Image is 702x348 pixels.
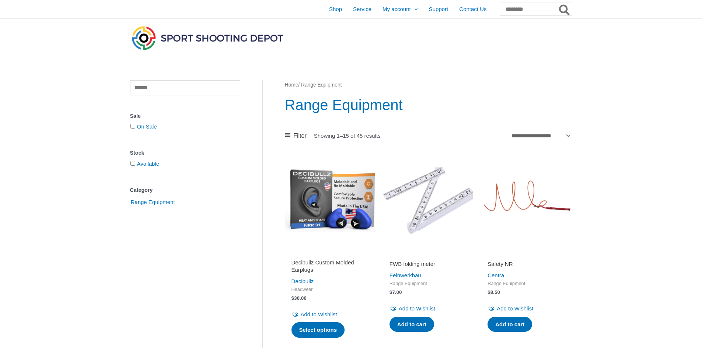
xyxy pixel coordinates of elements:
[130,161,135,166] input: Available
[291,295,307,301] bdi: 30.00
[488,250,565,259] iframe: Customer reviews powered by Trustpilot
[314,133,381,138] p: Showing 1–15 of 45 results
[285,82,298,88] a: Home
[291,250,369,259] iframe: Customer reviews powered by Trustpilot
[488,260,565,268] h2: Safety NR
[130,148,240,158] div: Stock
[509,130,572,141] select: Shop order
[291,259,369,273] h2: Decibullz Custom Molded Earplugs
[390,260,467,270] a: FWB folding meter
[137,161,160,167] a: Available
[390,272,421,278] a: Feinwerkbau
[130,24,285,52] img: Sport Shooting Depot
[130,198,176,205] a: Range Equipment
[130,124,135,129] input: On Sale
[488,281,565,287] span: Range Equipment
[488,272,504,278] a: Centra
[291,295,294,301] span: $
[383,155,474,246] img: FWB folding meter
[291,287,369,293] span: Headwear
[390,260,467,268] h2: FWB folding meter
[285,95,572,115] h1: Range Equipment
[390,303,435,314] a: Add to Wishlist
[291,309,337,320] a: Add to Wishlist
[130,196,176,208] span: Range Equipment
[390,317,434,332] a: Add to cart: “FWB folding meter”
[390,289,402,295] bdi: 7.00
[285,155,376,246] img: Decibullz Custom Molded Earplugs
[301,311,337,317] span: Add to Wishlist
[285,130,307,141] a: Filter
[399,305,435,312] span: Add to Wishlist
[497,305,533,312] span: Add to Wishlist
[291,322,345,338] a: Select options for “Decibullz Custom Molded Earplugs”
[488,289,500,295] bdi: 8.50
[488,289,490,295] span: $
[488,317,532,332] a: Add to cart: “Safety NR”
[291,278,314,284] a: Decibullz
[137,123,157,130] a: On Sale
[390,250,467,259] iframe: Customer reviews powered by Trustpilot
[488,260,565,270] a: Safety NR
[488,303,533,314] a: Add to Wishlist
[558,3,572,15] button: Search
[390,281,467,287] span: Range Equipment
[481,155,572,246] img: Safety NR
[130,111,240,122] div: Sale
[291,259,369,276] a: Decibullz Custom Molded Earplugs
[390,289,392,295] span: $
[293,130,307,141] span: Filter
[130,185,240,196] div: Category
[285,80,572,90] nav: Breadcrumb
